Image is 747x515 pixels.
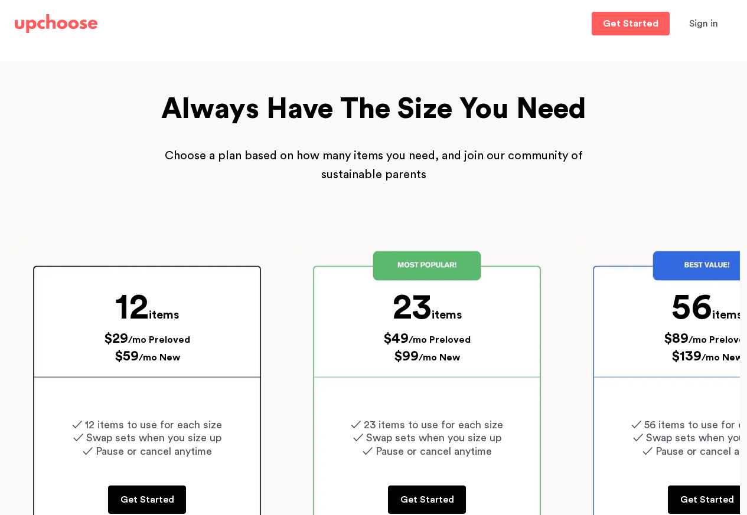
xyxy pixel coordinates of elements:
span: /mo New [139,353,180,362]
span: $29 [104,332,128,346]
span: $89 [664,332,689,346]
span: $139 [671,349,702,363]
span: ✓ Swap sets when you size up [353,432,501,443]
span: /mo New [702,353,743,362]
span: items [432,309,462,321]
button: Sign in [674,12,733,35]
span: 23 [393,290,432,325]
span: ✓ Swap sets when you size up [73,432,221,443]
p: Get Started [680,493,734,507]
span: Always Have The Size You Need [161,95,586,123]
span: items [712,309,742,321]
a: UpChoose [15,12,97,36]
span: items [149,309,179,321]
span: 12 [115,290,149,325]
span: ✓ 12 items to use for each size [72,419,222,430]
span: 56 [671,290,712,325]
a: Get Started [108,486,186,514]
p: Get Started [400,493,454,507]
span: Sign in [689,19,718,28]
span: ✓ Pause or cancel anytime [83,446,212,457]
span: ✓ 23 items to use for each size [351,419,503,430]
img: UpChoose [15,14,97,33]
span: ✓ Pause or cancel anytime [363,446,492,457]
p: Get Started [120,493,174,507]
a: Get Started [592,12,670,35]
span: $99 [394,349,419,363]
span: $59 [115,349,139,363]
span: Choose a plan based on how many items you need, and join our community of sustainable parents [165,150,583,181]
span: /mo Preloved [128,335,190,345]
a: Get Started [668,486,746,514]
span: /mo Preloved [409,335,471,345]
span: /mo New [419,353,460,362]
span: $49 [383,332,409,346]
p: Get Started [603,19,658,28]
a: Get Started [388,486,466,514]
